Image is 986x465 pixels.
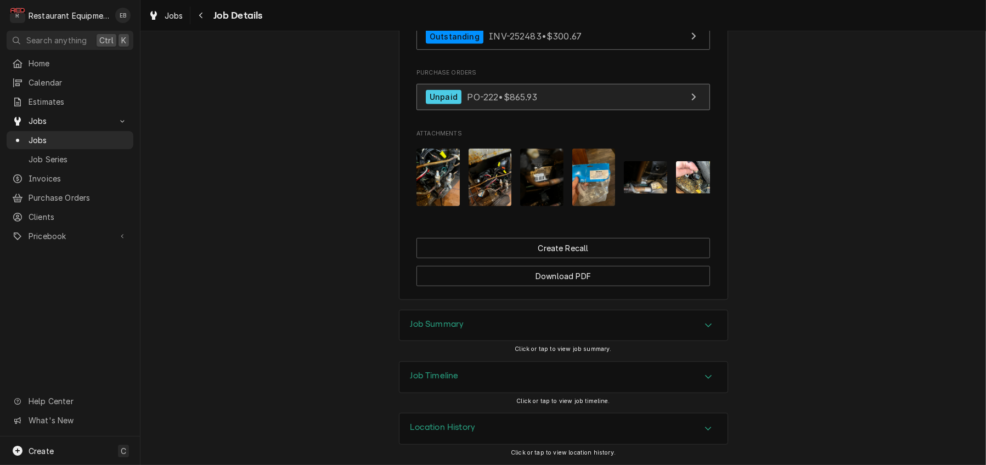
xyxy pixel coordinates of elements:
[115,8,131,23] div: Emily Bird's Avatar
[29,211,128,223] span: Clients
[121,35,126,46] span: K
[29,192,128,203] span: Purchase Orders
[10,8,25,23] div: R
[99,35,114,46] span: Ctrl
[29,230,111,242] span: Pricebook
[399,361,728,393] div: Job Timeline
[7,73,133,92] a: Calendar
[29,415,127,426] span: What's New
[399,413,728,444] button: Accordion Details Expand Trigger
[399,310,728,341] div: Accordion Header
[416,69,710,77] span: Purchase Orders
[515,345,611,353] span: Click or tap to view job summary.
[29,96,128,107] span: Estimates
[416,8,710,55] div: Invoices
[29,134,128,146] span: Jobs
[399,362,728,393] div: Accordion Header
[511,449,616,456] span: Click or tap to view location history.
[7,189,133,207] a: Purchase Orders
[7,93,133,111] a: Estimates
[26,35,87,46] span: Search anything
[165,10,183,21] span: Jobs
[426,90,461,105] div: Unpaid
[416,69,710,116] div: Purchase Orders
[29,173,128,184] span: Invoices
[416,129,710,138] span: Attachments
[426,29,483,44] div: Outstanding
[416,238,710,286] div: Button Group
[7,169,133,188] a: Invoices
[121,445,126,457] span: C
[115,8,131,23] div: EB
[624,161,667,194] img: pI7pTY0aQ7q86QtnmHRK
[416,149,460,206] img: dC2Tth3wTiig3MCaCqP1
[7,150,133,168] a: Job Series
[416,140,710,215] span: Attachments
[7,112,133,130] a: Go to Jobs
[7,411,133,429] a: Go to What's New
[29,58,128,69] span: Home
[7,31,133,50] button: Search anythingCtrlK
[7,54,133,72] a: Home
[410,371,459,381] h3: Job Timeline
[7,208,133,226] a: Clients
[416,238,710,258] div: Button Group Row
[144,7,188,25] a: Jobs
[572,149,616,206] img: SqF9l6oNQV6ScQjS1HSi
[399,413,728,445] div: Location History
[489,31,582,42] span: INV-252483 • $300.67
[416,129,710,215] div: Attachments
[29,154,128,165] span: Job Series
[29,395,127,407] span: Help Center
[676,161,719,194] img: jecjDFwPR5ZzET2IfpZR
[416,238,710,258] button: Create Recall
[29,115,111,127] span: Jobs
[399,413,728,444] div: Accordion Header
[520,149,564,206] img: yQcZ5wRky0Frur5SRvgq
[7,131,133,149] a: Jobs
[416,266,710,286] button: Download PDF
[467,91,537,102] span: PO-222 • $865.93
[193,7,210,24] button: Navigate back
[29,77,128,88] span: Calendar
[399,310,728,341] button: Accordion Details Expand Trigger
[7,392,133,410] a: Go to Help Center
[416,258,710,286] div: Button Group Row
[7,227,133,245] a: Go to Pricebook
[10,8,25,23] div: Restaurant Equipment Diagnostics's Avatar
[399,362,728,393] button: Accordion Details Expand Trigger
[210,8,263,23] span: Job Details
[416,84,710,111] a: View Purchase Order
[29,10,109,21] div: Restaurant Equipment Diagnostics
[469,149,512,206] img: fMwXiPPrTrCmHFbg5fj7
[410,422,476,433] h3: Location History
[29,446,54,456] span: Create
[516,398,610,405] span: Click or tap to view job timeline.
[399,310,728,342] div: Job Summary
[416,23,710,50] a: View Invoice
[410,319,464,330] h3: Job Summary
